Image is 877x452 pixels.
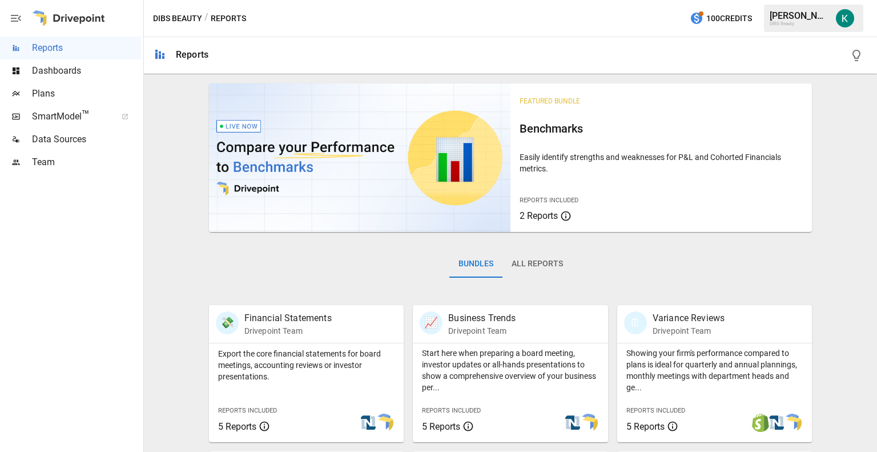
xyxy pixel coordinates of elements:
[626,407,685,414] span: Reports Included
[770,21,829,26] div: DIBS Beauty
[770,10,829,21] div: [PERSON_NAME]
[375,414,393,432] img: smart model
[359,414,377,432] img: netsuite
[448,311,516,325] p: Business Trends
[580,414,598,432] img: smart model
[502,250,572,278] button: All Reports
[767,414,786,432] img: netsuite
[564,414,582,432] img: netsuite
[520,97,580,105] span: Featured Bundle
[216,311,239,334] div: 💸
[685,8,757,29] button: 100Credits
[520,151,803,174] p: Easily identify strengths and weaknesses for P&L and Cohorted Financials metrics.
[653,311,725,325] p: Variance Reviews
[420,311,442,334] div: 📈
[836,9,854,27] img: Katherine Rose
[218,348,395,382] p: Export the core financial statements for board meetings, accounting reviews or investor presentat...
[32,64,141,78] span: Dashboards
[32,41,141,55] span: Reports
[520,197,578,204] span: Reports Included
[218,407,277,414] span: Reports Included
[209,83,510,232] img: video thumbnail
[82,108,90,122] span: ™
[449,250,502,278] button: Bundles
[422,347,599,393] p: Start here when preparing a board meeting, investor updates or all-hands presentations to show a ...
[204,11,208,26] div: /
[751,414,770,432] img: shopify
[626,347,803,393] p: Showing your firm's performance compared to plans is ideal for quarterly and annual plannings, mo...
[32,155,141,169] span: Team
[626,421,665,432] span: 5 Reports
[153,11,202,26] button: DIBS Beauty
[244,311,332,325] p: Financial Statements
[32,133,141,146] span: Data Sources
[176,49,208,60] div: Reports
[706,11,752,26] span: 100 Credits
[218,421,256,432] span: 5 Reports
[422,407,481,414] span: Reports Included
[422,421,460,432] span: 5 Reports
[653,325,725,337] p: Drivepoint Team
[783,414,802,432] img: smart model
[520,119,803,138] h6: Benchmarks
[32,110,109,123] span: SmartModel
[829,2,861,34] button: Katherine Rose
[244,325,332,337] p: Drivepoint Team
[448,325,516,337] p: Drivepoint Team
[32,87,141,101] span: Plans
[520,210,558,221] span: 2 Reports
[624,311,647,334] div: 🗓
